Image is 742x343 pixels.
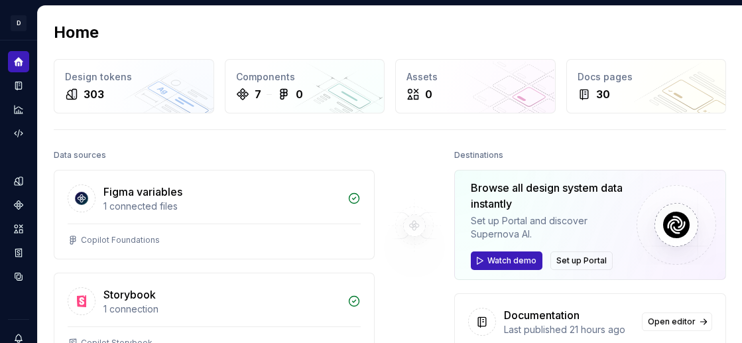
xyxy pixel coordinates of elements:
[8,242,29,263] a: Storybook stories
[471,180,626,212] div: Browse all design system data instantly
[103,200,340,213] div: 1 connected files
[65,70,203,84] div: Design tokens
[8,51,29,72] a: Home
[236,70,374,84] div: Components
[8,99,29,120] a: Analytics
[648,316,696,327] span: Open editor
[8,171,29,192] a: Design tokens
[103,287,156,303] div: Storybook
[487,255,536,266] span: Watch demo
[556,255,607,266] span: Set up Portal
[11,15,27,31] div: D
[642,312,712,331] a: Open editor
[225,59,385,113] a: Components70
[103,184,182,200] div: Figma variables
[3,9,34,37] button: D
[8,123,29,144] a: Code automation
[504,307,580,323] div: Documentation
[103,303,340,316] div: 1 connection
[84,86,104,102] div: 303
[8,75,29,96] a: Documentation
[54,59,214,113] a: Design tokens303
[81,235,160,245] div: Copilot Foundations
[454,146,503,165] div: Destinations
[578,70,715,84] div: Docs pages
[550,251,613,270] button: Set up Portal
[8,266,29,287] a: Data sources
[504,323,634,336] div: Last published 21 hours ago
[54,146,106,165] div: Data sources
[255,86,261,102] div: 7
[471,214,626,241] div: Set up Portal and discover Supernova AI.
[425,86,432,102] div: 0
[296,86,303,102] div: 0
[395,59,556,113] a: Assets0
[54,170,375,259] a: Figma variables1 connected filesCopilot Foundations
[54,22,99,43] h2: Home
[471,251,542,270] button: Watch demo
[8,218,29,240] a: Assets
[8,194,29,216] a: Components
[566,59,727,113] a: Docs pages30
[596,86,610,102] div: 30
[406,70,544,84] div: Assets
